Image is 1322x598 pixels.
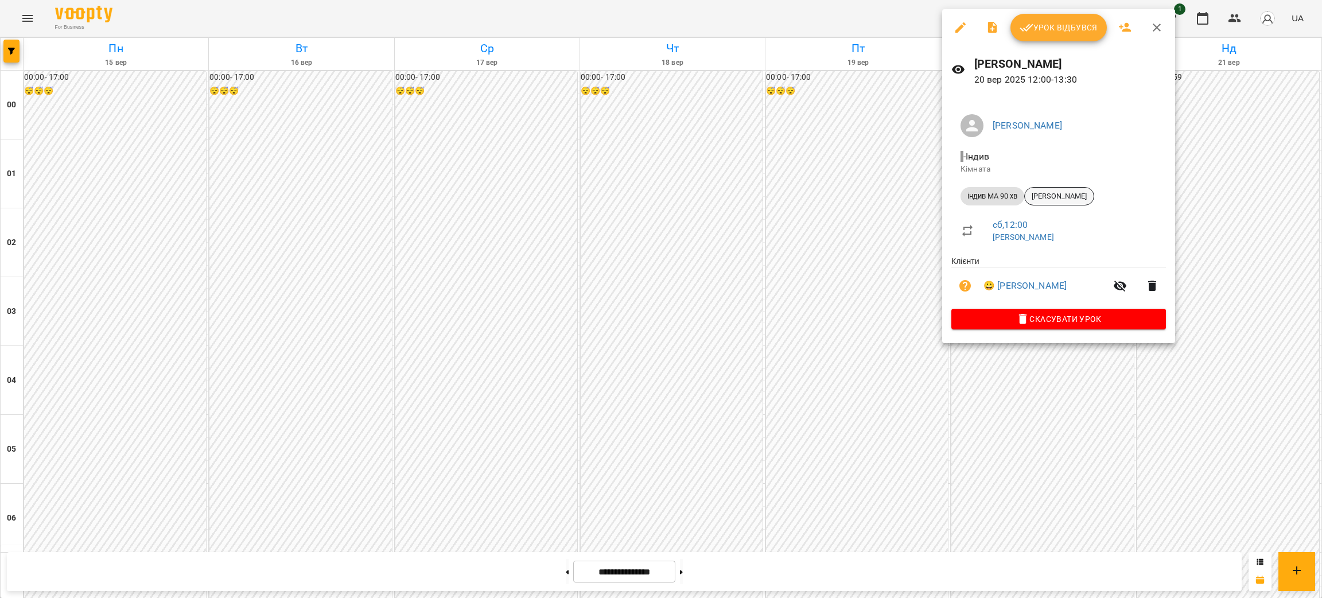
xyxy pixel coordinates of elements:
span: індив МА 90 хв [961,191,1024,201]
p: 20 вер 2025 12:00 - 13:30 [974,73,1166,87]
button: Урок відбувся [1010,14,1107,41]
a: [PERSON_NAME] [993,120,1062,131]
span: Скасувати Урок [961,312,1157,326]
ul: Клієнти [951,255,1166,309]
span: - Індив [961,151,991,162]
p: Кімната [961,164,1157,175]
div: [PERSON_NAME] [1024,187,1094,205]
a: 😀 [PERSON_NAME] [983,279,1067,293]
span: Урок відбувся [1020,21,1098,34]
h6: [PERSON_NAME] [974,55,1166,73]
a: [PERSON_NAME] [993,232,1054,242]
span: [PERSON_NAME] [1025,191,1094,201]
button: Скасувати Урок [951,309,1166,329]
a: сб , 12:00 [993,219,1028,230]
button: Візит ще не сплачено. Додати оплату? [951,272,979,300]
